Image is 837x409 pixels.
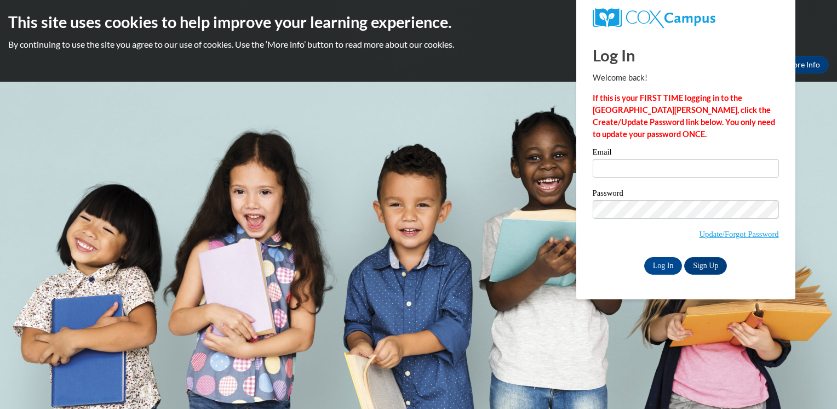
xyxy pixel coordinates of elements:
[593,189,779,200] label: Password
[593,44,779,66] h1: Log In
[593,93,775,139] strong: If this is your FIRST TIME logging in to the [GEOGRAPHIC_DATA][PERSON_NAME], click the Create/Upd...
[644,257,683,275] input: Log In
[700,230,779,238] a: Update/Forgot Password
[593,72,779,84] p: Welcome back!
[593,8,715,28] img: COX Campus
[684,257,727,275] a: Sign Up
[593,148,779,159] label: Email
[777,56,829,73] a: More Info
[8,38,829,50] p: By continuing to use the site you agree to our use of cookies. Use the ‘More info’ button to read...
[593,8,779,28] a: COX Campus
[8,11,829,33] h2: This site uses cookies to help improve your learning experience.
